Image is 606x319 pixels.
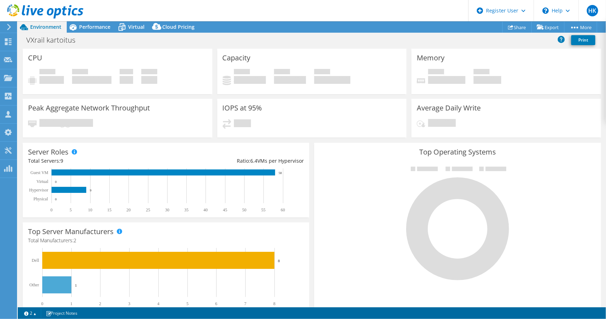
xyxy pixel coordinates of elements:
[72,69,88,76] span: Net CPU
[128,301,130,306] text: 3
[502,22,532,33] a: Share
[428,76,465,84] h4: 986.80 GiB
[542,7,549,14] svg: \n
[72,76,111,84] h4: 376.54 GHz
[587,5,598,16] span: HK
[314,69,330,76] span: Total
[41,301,43,306] text: 0
[273,301,275,306] text: 8
[314,76,350,84] h4: 114.08 TiB
[165,207,169,212] text: 30
[320,148,595,156] h3: Top Operating Systems
[141,76,157,84] h4: 10
[107,207,111,212] text: 15
[39,119,93,127] h4: 52.61 gigabits/s
[162,23,195,30] span: Cloud Pricing
[428,119,456,127] h4: 1.64 TiB
[32,258,39,263] text: Dell
[250,157,257,164] span: 6.4
[70,207,72,212] text: 5
[39,69,55,76] span: Peak CPU
[19,309,41,318] a: 2
[417,54,444,62] h3: Memory
[157,301,159,306] text: 4
[55,198,57,201] text: 0
[474,76,501,84] h4: 3.01 TiB
[215,301,217,306] text: 6
[41,309,82,318] a: Project Notes
[279,171,282,175] text: 58
[564,22,597,33] a: More
[146,207,150,212] text: 25
[73,237,76,244] span: 2
[23,36,86,44] h1: VXrail kartoitus
[28,237,304,244] h4: Total Manufacturers:
[234,76,266,84] h4: 47.61 TiB
[28,228,114,236] h3: Top Server Manufacturers
[417,104,481,112] h3: Average Daily Write
[30,23,61,30] span: Environment
[90,189,92,192] text: 9
[531,22,564,33] a: Export
[29,188,48,193] text: Hypervisor
[128,23,144,30] span: Virtual
[428,69,444,76] span: Peak Memory Usage
[234,69,250,76] span: Used
[99,301,101,306] text: 2
[571,35,595,45] a: Print
[55,180,57,184] text: 0
[79,23,110,30] span: Performance
[60,157,63,164] span: 9
[75,283,77,287] text: 1
[184,207,189,212] text: 35
[281,207,285,212] text: 60
[474,69,490,76] span: Total Memory
[120,69,133,76] span: Cores
[33,196,48,201] text: Physical
[278,259,280,263] text: 8
[70,301,72,306] text: 1
[261,207,266,212] text: 55
[223,104,262,112] h3: IOPS at 95%
[28,54,42,62] h3: CPU
[39,76,64,84] h4: 84 GHz
[274,76,306,84] h4: 66.48 TiB
[28,148,69,156] h3: Server Roles
[223,54,251,62] h3: Capacity
[141,69,157,76] span: CPU Sockets
[244,301,246,306] text: 7
[29,282,39,287] text: Other
[234,119,251,127] h4: 5051
[28,104,150,112] h3: Peak Aggregate Network Throughput
[50,207,53,212] text: 0
[242,207,246,212] text: 50
[37,179,49,184] text: Virtual
[31,170,48,175] text: Guest VM
[186,301,189,306] text: 5
[274,69,290,76] span: Free
[203,207,208,212] text: 40
[223,207,227,212] text: 45
[126,207,131,212] text: 20
[120,76,133,84] h4: 130
[88,207,92,212] text: 10
[166,157,304,165] div: Ratio: VMs per Hypervisor
[28,157,166,165] div: Total Servers:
